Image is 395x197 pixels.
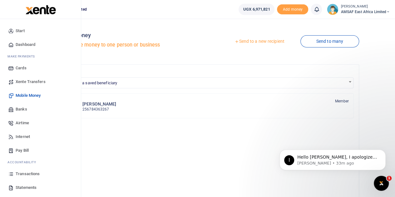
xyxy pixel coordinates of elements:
span: Pay Bill [16,147,29,154]
span: Xente Transfers [16,79,46,85]
a: Start [5,24,76,38]
a: logo-small logo-large logo-large [25,7,56,12]
span: Search for a saved beneficiary [60,77,353,88]
iframe: Intercom notifications message [270,136,395,180]
li: Wallet ballance [236,4,277,15]
span: Add money [277,4,308,15]
h6: [PERSON_NAME] [82,101,116,107]
span: AMSAF East Africa Limited [341,9,390,15]
a: DK [PERSON_NAME] 256784363267 Member [60,93,354,118]
li: M [5,52,76,61]
img: logo-large [26,5,56,14]
span: UGX 6,971,821 [243,6,270,12]
small: [PERSON_NAME] [341,4,390,9]
li: Toup your wallet [277,4,308,15]
a: Statements [5,181,76,195]
a: UGX 6,971,821 [239,4,274,15]
a: Xente Transfers [5,75,76,89]
span: Member [335,98,349,104]
a: Airtime [5,116,76,130]
h5: Send mobile money to one person or business [55,42,204,48]
a: Cards [5,61,76,75]
a: Banks [5,102,76,116]
iframe: Intercom live chat [374,176,389,191]
h4: Mobile Money [55,32,204,39]
a: Send to a new recipient [219,36,300,47]
a: Dashboard [5,38,76,52]
span: Search for a saved beneficiary [60,78,353,87]
a: Pay Bill [5,144,76,157]
span: Mobile Money [16,92,41,99]
span: 1 [387,176,392,181]
p: 256784363267 [82,106,116,112]
span: Statements [16,185,37,191]
span: countability [12,160,36,165]
a: profile-user [PERSON_NAME] AMSAF East Africa Limited [327,4,390,15]
span: Cards [16,65,27,71]
span: Internet [16,134,30,140]
span: ake Payments [11,54,35,59]
span: Start [16,28,25,34]
a: Mobile Money [5,89,76,102]
a: Send to many [300,35,359,47]
a: Internet [5,130,76,144]
span: Dashboard [16,42,35,48]
span: Banks [16,106,27,112]
span: Search for a saved beneficiary [62,81,117,85]
img: profile-user [327,4,338,15]
a: Transactions [5,167,76,181]
span: Transactions [16,171,40,177]
li: Ac [5,157,76,167]
a: Add money [277,7,308,11]
span: Airtime [16,120,29,126]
